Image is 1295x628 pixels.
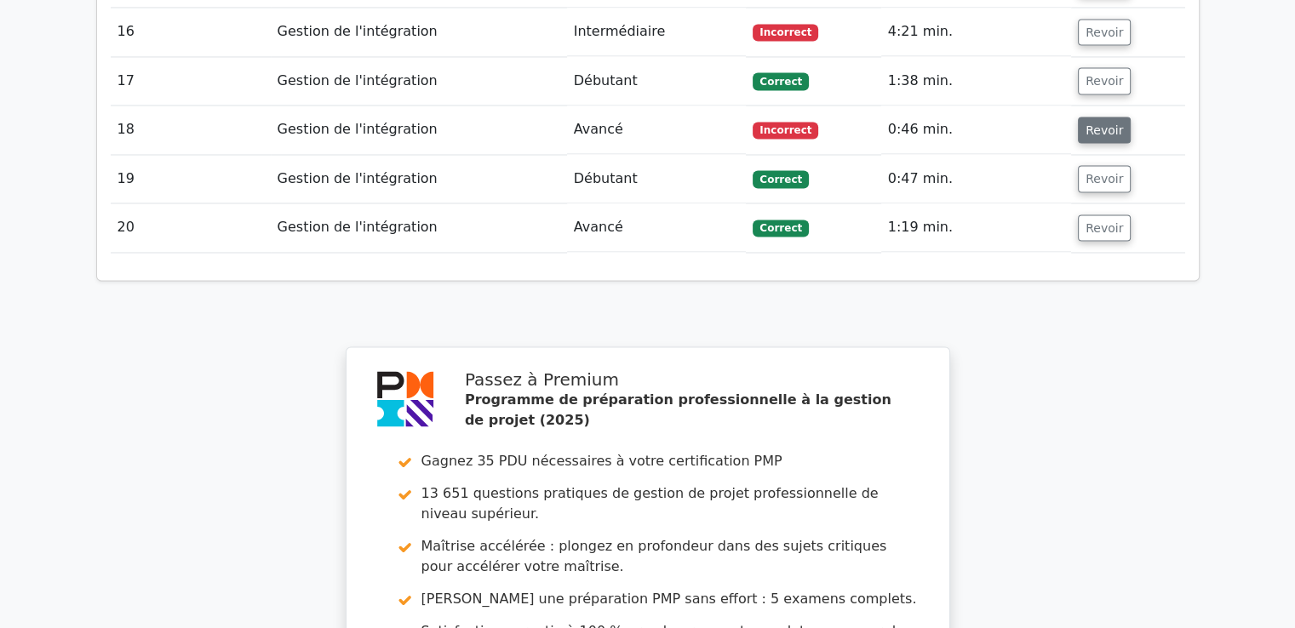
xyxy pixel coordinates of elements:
font: Débutant [574,170,638,186]
font: 18 [117,121,135,137]
font: 17 [117,72,135,88]
font: Correct [759,76,802,88]
font: 0:46 min. [888,121,953,137]
font: Gestion de l'intégration [278,170,438,186]
font: Incorrect [759,26,811,38]
font: 19 [117,170,135,186]
font: 0:47 min. [888,170,953,186]
font: Gestion de l'intégration [278,219,438,235]
button: Revoir [1078,19,1131,46]
font: Incorrect [759,124,811,136]
button: Revoir [1078,67,1131,94]
font: Avancé [574,121,623,137]
font: Revoir [1086,220,1123,234]
font: 16 [117,23,135,39]
font: Revoir [1086,172,1123,186]
font: Correct [759,222,802,234]
font: Gestion de l'intégration [278,23,438,39]
font: Revoir [1086,25,1123,38]
button: Revoir [1078,165,1131,192]
button: Revoir [1078,117,1131,144]
font: Gestion de l'intégration [278,72,438,88]
font: 1:19 min. [888,219,953,235]
font: 4:21 min. [888,23,953,39]
font: Revoir [1086,74,1123,88]
font: 1:38 min. [888,72,953,88]
button: Revoir [1078,214,1131,242]
font: Gestion de l'intégration [278,121,438,137]
font: Avancé [574,219,623,235]
font: Intermédiaire [574,23,666,39]
font: Correct [759,174,802,186]
font: Débutant [574,72,638,88]
font: Revoir [1086,123,1123,136]
font: 20 [117,219,135,235]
